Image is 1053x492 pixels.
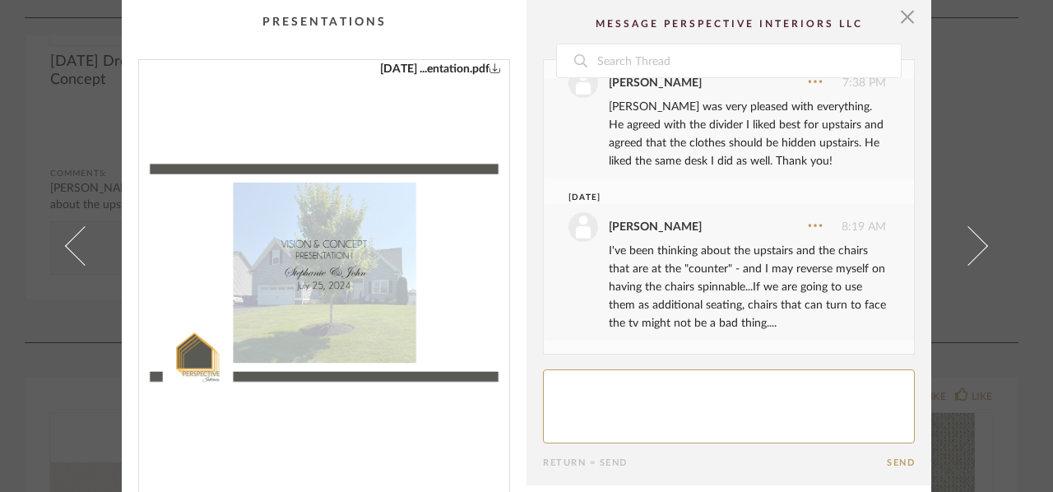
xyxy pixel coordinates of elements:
input: Search Thread [596,44,901,77]
div: 8:19 AM [568,212,886,242]
div: 7:38 PM [568,68,886,98]
a: [DATE] ...entation.pdf [380,60,501,78]
button: Send [887,457,915,468]
div: 0 [139,60,509,485]
div: [DATE] [568,192,856,204]
div: [PERSON_NAME] was very pleased with everything. He agreed with the divider I liked best for upsta... [609,98,886,170]
div: [PERSON_NAME] [609,74,702,92]
img: 4f8cf5b3-00d0-4d5e-94c8-0d22dcaf8d1d_1000x1000.jpg [139,60,509,485]
div: [PERSON_NAME] [609,218,702,236]
div: I've been thinking about the upstairs and the chairs that are at the "counter" - and I may revers... [609,242,886,332]
div: Return = Send [543,457,887,468]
